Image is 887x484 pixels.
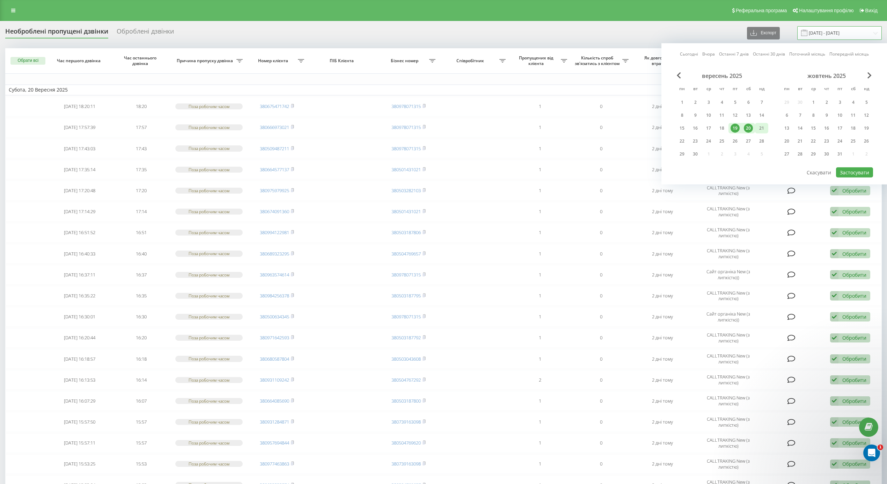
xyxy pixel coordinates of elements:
[809,111,818,120] div: 8
[260,377,289,383] a: 380931109242
[789,51,825,57] a: Поточний місяць
[49,181,111,200] td: [DATE] 17:20:48
[842,461,866,467] div: Обробити
[704,137,713,146] div: 24
[808,84,819,95] abbr: середа
[260,461,289,467] a: 380977463863
[693,307,763,326] td: Сайт органіка New (з липкістю))
[509,97,571,116] td: 1
[861,84,872,95] abbr: неділя
[110,139,172,158] td: 17:43
[49,139,111,158] td: [DATE] 17:43:03
[731,137,740,146] div: 26
[691,98,700,107] div: 2
[809,137,818,146] div: 22
[820,149,833,159] div: чт 30 жовт 2025 р.
[842,229,866,236] div: Обробити
[822,124,831,133] div: 16
[842,334,866,341] div: Обробити
[391,166,421,173] a: 380501431021
[820,136,833,146] div: чт 23 жовт 2025 р.
[110,160,172,179] td: 17:35
[862,124,871,133] div: 19
[677,84,687,95] abbr: понеділок
[110,286,172,305] td: 16:35
[175,124,243,130] div: Поза робочим часом
[677,98,687,107] div: 1
[260,334,289,341] a: 380971642593
[677,111,687,120] div: 8
[715,97,728,108] div: чт 4 вер 2025 р.
[796,137,805,146] div: 21
[796,124,805,133] div: 14
[391,440,421,446] a: 380504769620
[175,58,236,64] span: Причина пропуску дзвінка
[571,139,632,158] td: 0
[49,349,111,369] td: [DATE] 16:18:57
[842,313,866,320] div: Обробити
[260,103,289,109] a: 380675471742
[719,51,749,57] a: Останні 7 днів
[865,8,878,13] span: Вихід
[381,58,430,64] span: Бізнес номер
[5,28,108,38] div: Необроблені пропущені дзвінки
[677,72,681,79] span: Previous Month
[715,136,728,146] div: чт 25 вер 2025 р.
[796,150,805,159] div: 28
[717,124,726,133] div: 18
[110,244,172,263] td: 16:40
[391,208,421,215] a: 380501431021
[807,97,820,108] div: ср 1 жовт 2025 р.
[848,84,858,95] abbr: субота
[807,149,820,159] div: ср 29 жовт 2025 р.
[632,139,694,158] td: 2 дні тому
[691,150,700,159] div: 30
[809,98,818,107] div: 1
[693,286,763,305] td: CALLTRAKING New (з липкістю)
[260,272,289,278] a: 380963574614
[742,136,755,146] div: сб 27 вер 2025 р.
[860,136,873,146] div: нд 26 жовт 2025 р.
[571,307,632,326] td: 0
[117,55,166,66] span: Час останнього дзвінка
[55,58,104,64] span: Час першого дзвінка
[702,110,715,121] div: ср 10 вер 2025 р.
[717,98,726,107] div: 4
[49,244,111,263] td: [DATE] 16:40:33
[842,419,866,425] div: Обробити
[755,97,768,108] div: нд 7 вер 2025 р.
[632,328,694,348] td: 2 дні тому
[110,97,172,116] td: 18:20
[717,84,727,95] abbr: четвер
[391,272,421,278] a: 380978071315
[742,110,755,121] div: сб 13 вер 2025 р.
[846,136,860,146] div: сб 25 жовт 2025 р.
[680,51,698,57] a: Сьогодні
[175,188,243,194] div: Поза робочим часом
[632,181,694,200] td: 2 дні тому
[571,265,632,284] td: 0
[842,187,866,194] div: Обробити
[842,398,866,404] div: Обробити
[632,244,694,263] td: 2 дні тому
[675,123,689,133] div: пн 15 вер 2025 р.
[691,124,700,133] div: 16
[736,8,787,13] span: Реферальна програма
[260,419,289,425] a: 380931284871
[632,223,694,243] td: 2 дні тому
[822,137,831,146] div: 23
[820,123,833,133] div: чт 16 жовт 2025 р.
[862,111,871,120] div: 12
[793,110,807,121] div: вт 7 жовт 2025 р.
[842,355,866,362] div: Обробити
[807,110,820,121] div: ср 8 жовт 2025 р.
[632,118,694,137] td: 2 дні тому
[702,51,715,57] a: Вчора
[704,124,713,133] div: 17
[793,149,807,159] div: вт 28 жовт 2025 р.
[691,111,700,120] div: 9
[5,85,882,95] td: Субота, 20 Вересня 2025
[782,124,791,133] div: 13
[728,123,742,133] div: пт 19 вер 2025 р.
[391,124,421,130] a: 380978071315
